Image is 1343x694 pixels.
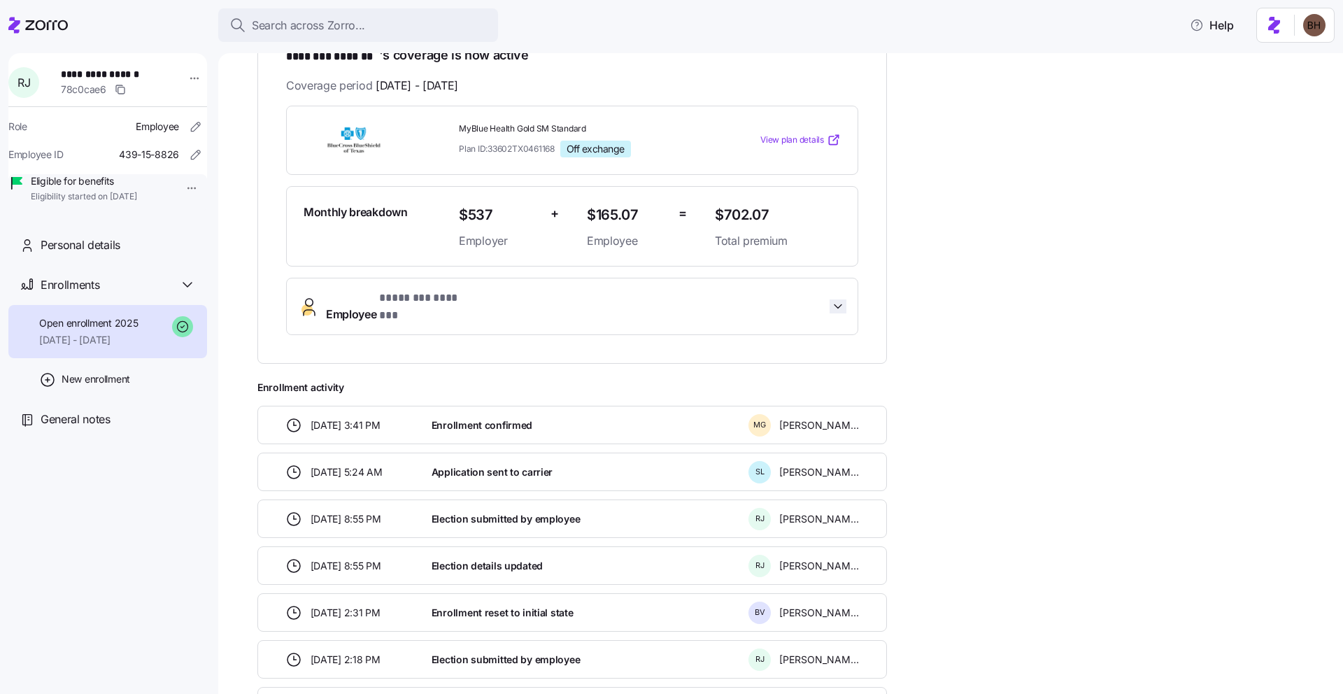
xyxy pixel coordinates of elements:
[715,204,841,227] span: $702.07
[41,411,111,428] span: General notes
[459,204,539,227] span: $537
[39,333,138,347] span: [DATE] - [DATE]
[567,143,625,155] span: Off exchange
[587,204,667,227] span: $165.07
[31,174,137,188] span: Eligible for benefits
[587,232,667,250] span: Employee
[755,656,765,663] span: R J
[432,418,532,432] span: Enrollment confirmed
[779,465,859,479] span: [PERSON_NAME]
[432,465,553,479] span: Application sent to carrier
[311,512,381,526] span: [DATE] 8:55 PM
[286,46,858,66] h1: 's coverage is now active
[779,418,859,432] span: [PERSON_NAME]
[8,148,64,162] span: Employee ID
[304,204,408,221] span: Monthly breakdown
[31,191,137,203] span: Eligibility started on [DATE]
[311,559,381,573] span: [DATE] 8:55 PM
[432,559,543,573] span: Election details updated
[17,77,30,88] span: R J
[1179,11,1245,39] button: Help
[715,232,841,250] span: Total premium
[218,8,498,42] button: Search across Zorro...
[779,559,859,573] span: [PERSON_NAME]
[550,204,559,224] span: +
[779,653,859,667] span: [PERSON_NAME]
[779,512,859,526] span: [PERSON_NAME]
[8,120,27,134] span: Role
[1190,17,1234,34] span: Help
[432,606,574,620] span: Enrollment reset to initial state
[311,606,381,620] span: [DATE] 2:31 PM
[432,653,581,667] span: Election submitted by employee
[432,512,581,526] span: Election submitted by employee
[61,83,106,97] span: 78c0cae6
[62,372,130,386] span: New enrollment
[678,204,687,224] span: =
[286,77,458,94] span: Coverage period
[755,515,765,523] span: R J
[136,120,179,134] span: Employee
[459,143,555,155] span: Plan ID: 33602TX0461168
[760,133,841,147] a: View plan details
[119,148,179,162] span: 439-15-8826
[1303,14,1326,36] img: c3c218ad70e66eeb89914ccc98a2927c
[311,465,383,479] span: [DATE] 5:24 AM
[755,609,765,616] span: B V
[753,421,766,429] span: M G
[326,290,478,323] span: Employee
[311,653,381,667] span: [DATE] 2:18 PM
[459,123,704,135] span: MyBlue Health Gold SM Standard
[755,562,765,569] span: R J
[41,276,99,294] span: Enrollments
[304,124,404,156] img: Blue Cross and Blue Shield of Texas
[779,606,859,620] span: [PERSON_NAME]
[760,134,824,147] span: View plan details
[252,17,365,34] span: Search across Zorro...
[257,381,887,395] span: Enrollment activity
[376,77,458,94] span: [DATE] - [DATE]
[41,236,120,254] span: Personal details
[39,316,138,330] span: Open enrollment 2025
[459,232,539,250] span: Employer
[311,418,381,432] span: [DATE] 3:41 PM
[755,468,765,476] span: S L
